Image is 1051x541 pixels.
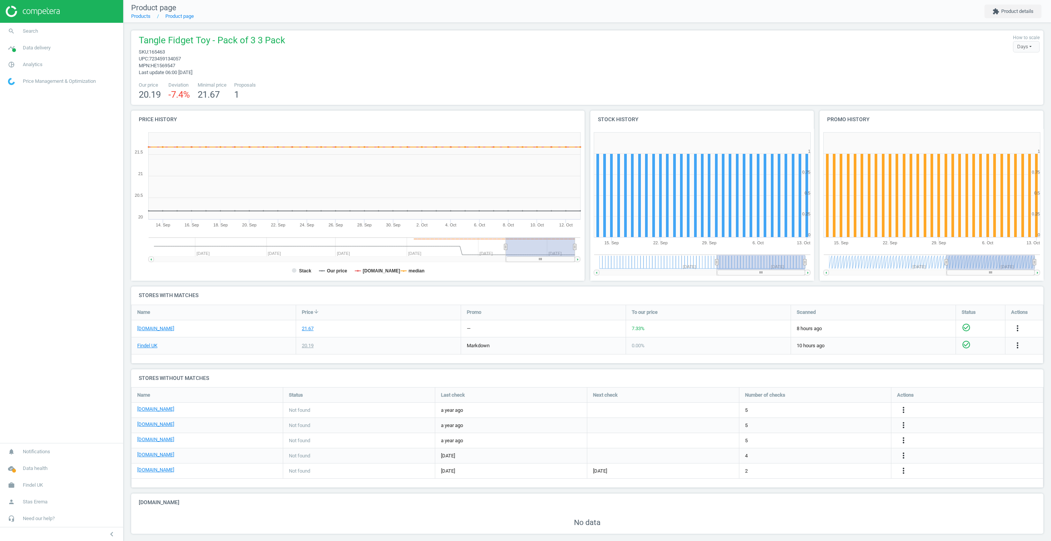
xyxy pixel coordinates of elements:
i: more_vert [1013,324,1022,333]
span: [DATE] [441,468,581,475]
span: 5 [745,422,748,429]
a: [DOMAIN_NAME] [137,406,174,413]
span: Our price [139,82,161,89]
span: 20.19 [139,89,161,100]
tspan: 6. Oct [753,240,764,245]
text: 0.5 [805,191,810,195]
i: extension [992,8,999,15]
span: Tangle Fidget Toy - Pack of 3 3 Pack [139,34,285,49]
tspan: Stack [299,268,311,274]
tspan: 28. Sep [357,223,372,227]
tspan: 22. Sep [271,223,285,227]
a: [DOMAIN_NAME] [137,436,174,443]
i: timeline [4,41,19,55]
i: work [4,478,19,492]
tspan: 14. Sep [156,223,170,227]
span: Price Management & Optimization [23,78,96,85]
i: person [4,495,19,509]
button: more_vert [899,421,908,430]
button: extensionProduct details [984,5,1041,18]
span: Deviation [168,82,190,89]
span: 723459134057 [149,56,181,62]
span: Product page [131,3,176,12]
span: HE1569547 [151,63,175,68]
a: Findel UK [137,342,157,349]
span: Actions [897,392,914,399]
a: [DOMAIN_NAME] [137,451,174,458]
tspan: 8. Oct [503,223,514,227]
i: more_vert [899,451,908,460]
tspan: 4. Oct [445,223,457,227]
span: Status [289,392,303,399]
text: 0.5 [1034,191,1040,195]
span: a year ago [441,407,581,414]
span: Not found [289,452,310,459]
div: Days [1013,41,1040,52]
text: 20.5 [135,193,143,198]
tspan: 6. Oct [474,223,485,227]
span: Search [23,28,38,35]
span: 5 [745,437,748,444]
text: 20 [138,215,143,219]
span: Not found [289,437,310,444]
i: search [4,24,19,38]
h4: Stores without matches [131,369,1043,387]
span: Number of checks [745,392,785,399]
span: Not found [289,422,310,429]
text: 0.25 [802,212,810,216]
div: — [467,325,471,332]
h4: Price history [131,111,585,128]
button: more_vert [899,466,908,476]
i: pie_chart_outlined [4,57,19,72]
tspan: median [409,268,425,274]
tspan: 13. Oct [1027,240,1040,245]
span: Not found [289,407,310,414]
span: 7.33 % [632,326,645,331]
span: Scanned [797,309,816,316]
i: check_circle_outline [962,323,971,332]
i: arrow_downward [313,308,319,315]
tspan: 22. Sep [653,240,668,245]
a: Products [131,13,151,19]
i: more_vert [899,421,908,430]
text: 0 [1038,233,1040,237]
tspan: 22. Sep [883,240,897,245]
span: [DATE] [593,468,607,475]
span: 21.67 [198,89,220,100]
tspan: 10. Oct [531,223,544,227]
h4: [DOMAIN_NAME] [131,494,1043,511]
span: mpn : [139,63,151,68]
div: 21.67 [302,325,314,332]
span: 5 [745,407,748,414]
span: Name [137,309,150,316]
span: Notifications [23,448,50,455]
text: 0.75 [1032,170,1040,174]
tspan: 12. Oct [559,223,572,227]
button: chevron_left [102,529,121,539]
span: Findel UK [23,482,43,489]
span: Need our help? [23,515,55,522]
button: more_vert [1013,341,1022,351]
i: more_vert [899,436,908,445]
span: Not found [289,468,310,475]
i: check_circle_outline [962,340,971,349]
tspan: 18. Sep [213,223,228,227]
span: Last check [441,392,465,399]
button: more_vert [899,405,908,415]
tspan: 15. Sep [604,240,619,245]
tspan: 29. Sep [702,240,717,245]
span: markdown [467,343,490,348]
h4: Promo history [820,111,1043,128]
label: How to scale [1013,35,1040,41]
span: 2 [745,468,748,475]
img: wGWNvw8QSZomAAAAABJRU5ErkJggg== [8,78,15,85]
a: [DOMAIN_NAME] [137,421,174,428]
i: more_vert [1013,341,1022,350]
span: 1 [234,89,239,100]
text: 1 [808,149,810,153]
span: 8 hours ago [797,325,950,332]
tspan: 16. Sep [185,223,199,227]
span: 0.00 % [632,343,645,348]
